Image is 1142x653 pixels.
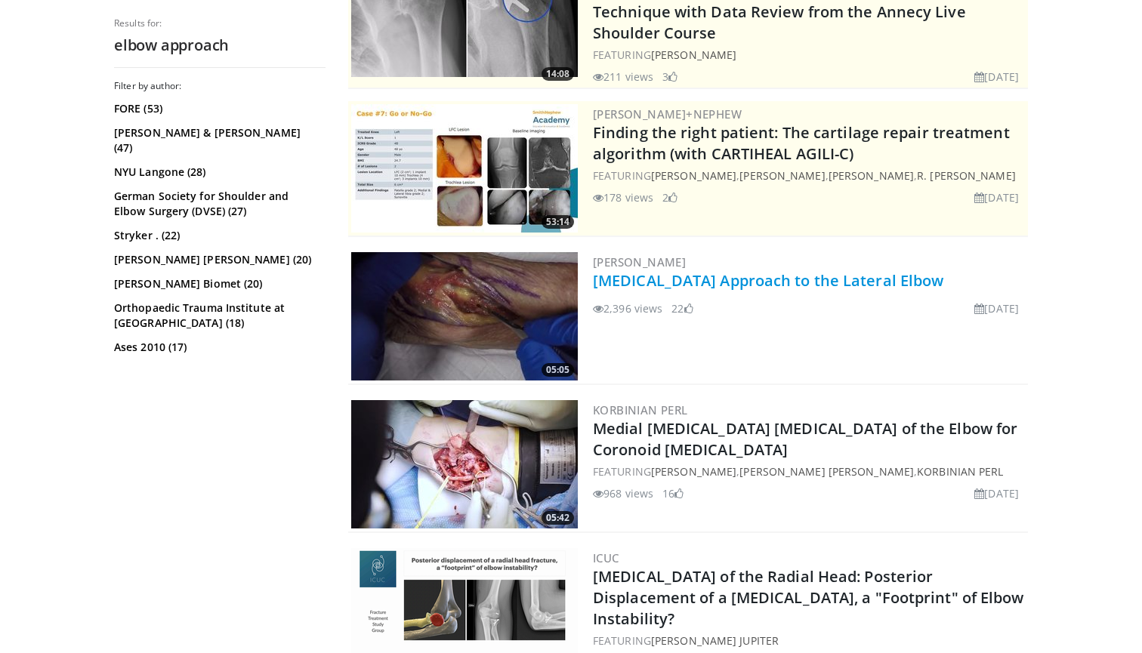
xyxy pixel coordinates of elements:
[593,633,1025,648] div: FEATURING
[651,464,736,479] a: [PERSON_NAME]
[662,189,677,205] li: 2
[739,464,914,479] a: [PERSON_NAME] [PERSON_NAME]
[114,300,322,331] a: Orthopaedic Trauma Institute at [GEOGRAPHIC_DATA] (18)
[593,418,1017,460] a: Medial [MEDICAL_DATA] [MEDICAL_DATA] of the Elbow for Coronoid [MEDICAL_DATA]
[917,464,1003,479] a: Korbinian Perl
[593,254,686,270] a: [PERSON_NAME]
[593,168,1025,183] div: FEATURING , , ,
[593,106,742,122] a: [PERSON_NAME]+Nephew
[593,464,1025,479] div: FEATURING , ,
[593,69,653,85] li: 211 views
[593,402,688,417] a: Korbinian Perl
[114,101,322,116] a: FORE (53)
[351,400,578,528] a: 05:42
[593,300,662,316] li: 2,396 views
[351,400,578,528] img: 3bdbf933-769d-4025-a0b0-14e0145b0950.300x170_q85_crop-smart_upscale.jpg
[662,69,677,85] li: 3
[593,270,943,291] a: [MEDICAL_DATA] Approach to the Lateral Elbow
[593,189,653,205] li: 178 views
[651,633,779,648] a: [PERSON_NAME] Jupiter
[114,276,322,291] a: [PERSON_NAME] Biomet (20)
[593,566,1024,629] a: [MEDICAL_DATA] of the Radial Head: Posterior Displacement of a [MEDICAL_DATA], a "Footprint" of E...
[974,485,1019,501] li: [DATE]
[542,215,574,229] span: 53:14
[651,168,736,183] a: [PERSON_NAME]
[114,125,322,156] a: [PERSON_NAME] & [PERSON_NAME] (47)
[651,48,736,62] a: [PERSON_NAME]
[114,35,326,55] h2: elbow approach
[974,69,1019,85] li: [DATE]
[593,550,619,565] a: ICUC
[917,168,1016,183] a: R. [PERSON_NAME]
[114,252,322,267] a: [PERSON_NAME] [PERSON_NAME] (20)
[829,168,914,183] a: [PERSON_NAME]
[662,485,684,501] li: 16
[114,340,322,355] a: Ases 2010 (17)
[974,189,1019,205] li: [DATE]
[542,67,574,81] span: 14:08
[114,189,322,219] a: German Society for Shoulder and Elbow Surgery (DVSE) (27)
[593,485,653,501] li: 968 views
[671,300,693,316] li: 22
[593,47,1025,63] div: FEATURING
[114,165,322,180] a: NYU Langone (28)
[351,104,578,233] img: 2894c166-06ea-43da-b75e-3312627dae3b.300x170_q85_crop-smart_upscale.jpg
[542,363,574,377] span: 05:05
[114,228,322,243] a: Stryker . (22)
[114,17,326,29] p: Results for:
[739,168,825,183] a: [PERSON_NAME]
[974,300,1019,316] li: [DATE]
[114,80,326,92] h3: Filter by author:
[542,511,574,525] span: 05:42
[351,252,578,380] a: 05:05
[351,252,578,380] img: 6414459b-db47-488b-b83a-fc171803b0b4.300x170_q85_crop-smart_upscale.jpg
[351,104,578,233] a: 53:14
[593,122,1010,164] a: Finding the right patient: The cartilage repair treatment algorithm (with CARTIHEAL AGILI-C)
